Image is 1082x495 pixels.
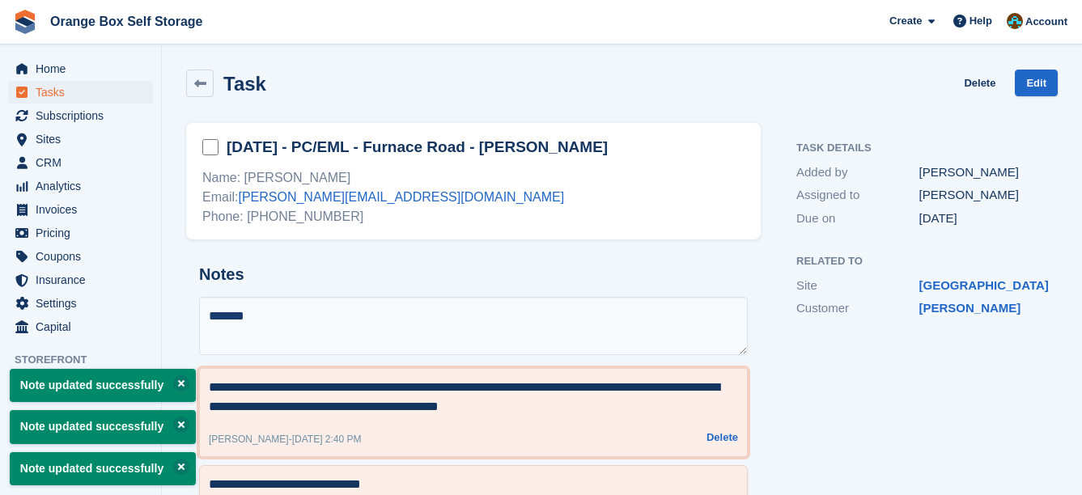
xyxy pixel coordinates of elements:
div: - [209,432,362,446]
h2: Task [223,73,266,95]
a: menu [8,269,153,291]
span: [DATE] 2:40 PM [292,434,362,445]
a: menu [8,245,153,268]
span: Capital [36,315,133,338]
a: menu [8,175,153,197]
button: Delete [706,429,738,446]
div: [DATE] [919,209,1042,228]
span: Sites [36,128,133,150]
a: menu [8,104,153,127]
span: Settings [36,292,133,315]
a: Edit [1015,70,1058,96]
span: Analytics [36,175,133,197]
h2: Notes [199,265,748,284]
span: Insurance [36,269,133,291]
div: Added by [796,163,919,182]
img: stora-icon-8386f47178a22dfd0bd8f6a31ec36ba5ce8667c1dd55bd0f319d3a0aa187defe.svg [13,10,37,34]
div: [PERSON_NAME] [919,163,1042,182]
a: [GEOGRAPHIC_DATA] [919,278,1049,292]
a: Orange Box Self Storage [44,8,210,35]
span: [PERSON_NAME] [209,434,289,445]
span: Help [970,13,992,29]
span: Coupons [36,245,133,268]
span: Invoices [36,198,133,221]
a: menu [8,151,153,174]
a: menu [8,292,153,315]
a: [PERSON_NAME][EMAIL_ADDRESS][DOMAIN_NAME] [238,190,564,204]
div: [PERSON_NAME] [919,186,1042,205]
h2: [DATE] - PC/EML - Furnace Road - [PERSON_NAME] [227,137,608,158]
div: Assigned to [796,186,919,205]
span: Account [1025,14,1067,30]
a: menu [8,81,153,104]
h2: Task Details [796,142,1042,154]
p: Note updated successfully [10,410,196,443]
p: Note updated successfully [10,369,196,402]
a: Delete [706,429,738,449]
span: Tasks [36,81,133,104]
div: Due on [796,209,919,228]
h2: Related to [796,256,1042,268]
p: Note updated successfully [10,452,196,485]
span: Storefront [15,352,161,368]
a: [PERSON_NAME] [919,301,1021,315]
a: menu [8,198,153,221]
div: Site [796,277,919,295]
span: Pricing [36,222,133,244]
a: menu [8,315,153,338]
a: Delete [964,70,995,96]
a: menu [8,57,153,80]
a: menu [8,128,153,150]
span: Create [889,13,922,29]
div: Name: [PERSON_NAME] [202,168,745,188]
div: Customer [796,299,919,318]
div: Email: [202,188,745,207]
span: Subscriptions [36,104,133,127]
div: Phone: [PHONE_NUMBER] [202,207,745,226]
a: menu [8,372,153,395]
span: Home [36,57,133,80]
a: menu [8,222,153,244]
img: Mike [1007,13,1023,29]
span: CRM [36,151,133,174]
